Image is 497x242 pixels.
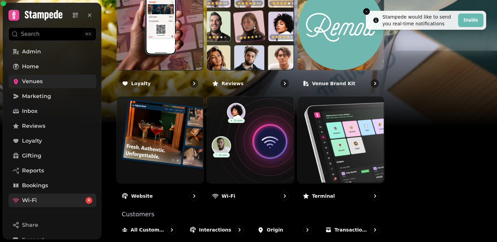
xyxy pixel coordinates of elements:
p: Search [21,30,40,38]
svg: go to [372,80,378,87]
a: Reviews [8,119,96,133]
p: Interactions [199,226,231,233]
img: Wi-Fi [206,96,293,183]
img: Website [116,96,203,183]
a: WebsiteWebsite [116,96,204,206]
a: Bookings [8,179,96,192]
svg: go to [168,226,175,233]
span: Reports [22,167,44,175]
a: Marketing [8,90,96,103]
span: Inbox [22,107,38,115]
svg: go to [372,193,378,199]
svg: go to [281,80,288,87]
span: Home [22,63,39,71]
a: Interactions [184,220,250,240]
p: Terminal [312,193,335,199]
span: Loyalty [22,137,42,145]
a: Loyalty [8,134,96,148]
span: Venues [22,77,43,86]
p: Origin [267,226,283,233]
button: Close toast [363,8,370,15]
a: Reports [8,164,96,177]
p: Wi-Fi [221,193,235,199]
p: Website [131,193,153,199]
span: Reviews [22,122,45,130]
p: Loyalty [131,80,151,87]
a: Venues [8,75,96,88]
a: Origin [252,220,317,240]
svg: go to [304,226,311,233]
span: Share [22,221,38,229]
div: Stampede would like to send you real-time notifications [382,14,455,27]
p: All customers [131,226,164,233]
svg: go to [236,226,243,233]
p: Customers [122,211,385,217]
svg: go to [191,193,197,199]
a: Inbox [8,104,96,118]
span: Bookings [22,181,48,190]
a: Home [8,60,96,73]
button: Share [8,218,96,232]
span: 4 [88,198,90,203]
div: ⌘K [83,30,93,38]
a: Gifting [8,149,96,163]
svg: go to [372,226,378,233]
a: Transactions [320,220,385,240]
p: Reviews [221,80,243,87]
a: Wi-FiWi-Fi [207,96,294,206]
p: Venue brand kit [312,80,355,87]
span: Gifting [22,152,41,160]
svg: go to [281,193,288,199]
a: TerminalTerminal [297,96,385,206]
span: Admin [22,48,41,56]
span: Wi-Fi [22,196,37,204]
a: All customers [116,220,182,240]
a: Admin [8,45,96,58]
button: Search⌘K [8,27,96,41]
p: Transactions [334,226,368,233]
button: Enable [458,14,483,27]
svg: go to [191,80,197,87]
a: Wi-Fi4 [8,194,96,207]
span: Marketing [22,92,51,100]
img: Terminal [297,96,384,183]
